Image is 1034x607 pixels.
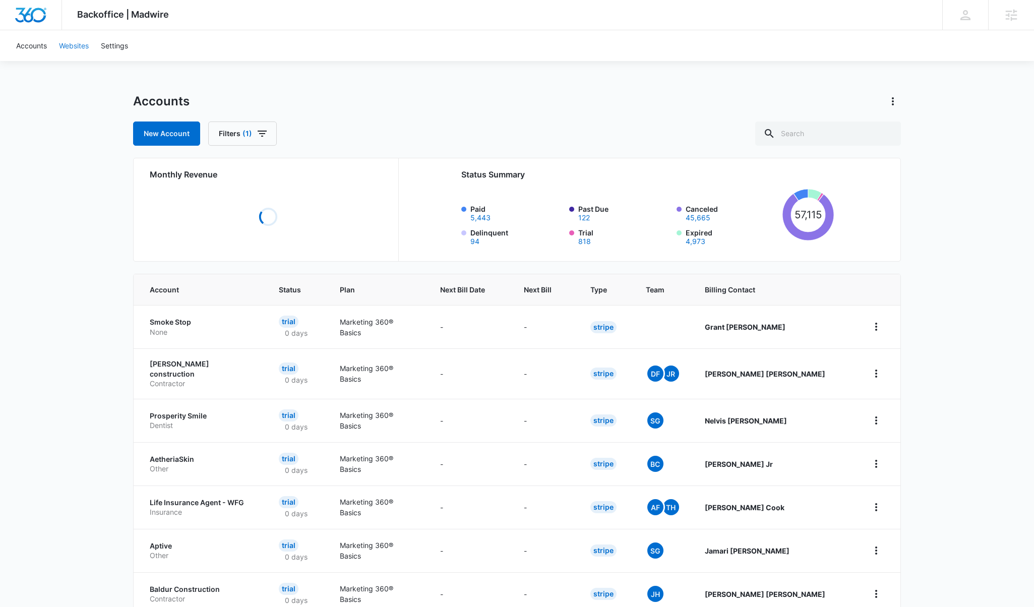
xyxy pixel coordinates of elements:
[868,499,884,515] button: home
[578,227,671,245] label: Trial
[578,204,671,221] label: Past Due
[512,529,578,572] td: -
[150,411,255,421] p: Prosperity Smile
[133,94,190,109] h1: Accounts
[133,122,200,146] a: New Account
[428,305,512,348] td: -
[279,595,314,605] p: 0 days
[868,412,884,429] button: home
[868,542,884,559] button: home
[428,348,512,399] td: -
[150,317,255,327] p: Smoke Stop
[150,498,255,517] a: Life Insurance Agent - WFGInsurance
[663,366,679,382] span: JR
[578,238,591,245] button: Trial
[512,305,578,348] td: -
[705,284,844,295] span: Billing Contact
[279,284,301,295] span: Status
[150,379,255,389] p: Contractor
[150,284,240,295] span: Account
[686,204,778,221] label: Canceled
[470,204,563,221] label: Paid
[340,284,415,295] span: Plan
[428,399,512,442] td: -
[10,30,53,61] a: Accounts
[705,503,784,512] strong: [PERSON_NAME] Cook
[868,366,884,382] button: home
[663,499,679,515] span: TH
[705,416,787,425] strong: Nelvis [PERSON_NAME]
[590,501,617,513] div: Stripe
[77,9,169,20] span: Backoffice | Madwire
[578,214,590,221] button: Past Due
[512,485,578,529] td: -
[279,375,314,385] p: 0 days
[755,122,901,146] input: Search
[279,465,314,475] p: 0 days
[686,214,710,221] button: Canceled
[150,454,255,464] p: AetheriaSkin
[150,498,255,508] p: Life Insurance Agent - WFG
[279,539,298,552] div: Trial
[279,552,314,562] p: 0 days
[340,583,415,604] p: Marketing 360® Basics
[150,541,255,551] p: Aptive
[279,421,314,432] p: 0 days
[590,458,617,470] div: Stripe
[647,412,663,429] span: SG
[686,227,778,245] label: Expired
[647,586,663,602] span: JH
[279,409,298,421] div: Trial
[590,588,617,600] div: Stripe
[512,348,578,399] td: -
[868,586,884,602] button: home
[150,411,255,431] a: Prosperity SmileDentist
[340,317,415,338] p: Marketing 360® Basics
[340,453,415,474] p: Marketing 360® Basics
[150,541,255,561] a: AptiveOther
[150,168,386,180] h2: Monthly Revenue
[95,30,134,61] a: Settings
[279,362,298,375] div: Trial
[705,590,825,598] strong: [PERSON_NAME] [PERSON_NAME]
[340,497,415,518] p: Marketing 360® Basics
[150,464,255,474] p: Other
[590,321,617,333] div: Stripe
[470,238,479,245] button: Delinquent
[705,460,773,468] strong: [PERSON_NAME] Jr
[524,284,552,295] span: Next Bill
[208,122,277,146] button: Filters(1)
[590,414,617,427] div: Stripe
[470,214,491,221] button: Paid
[428,442,512,485] td: -
[705,547,789,555] strong: Jamari [PERSON_NAME]
[590,368,617,380] div: Stripe
[647,366,663,382] span: DF
[150,327,255,337] p: None
[590,284,607,295] span: Type
[470,227,563,245] label: Delinquent
[340,540,415,561] p: Marketing 360® Basics
[647,542,663,559] span: SG
[150,359,255,379] p: [PERSON_NAME] construction
[428,485,512,529] td: -
[512,399,578,442] td: -
[53,30,95,61] a: Websites
[150,584,255,604] a: Baldur ConstructionContractor
[340,410,415,431] p: Marketing 360® Basics
[279,328,314,338] p: 0 days
[705,323,785,331] strong: Grant [PERSON_NAME]
[868,456,884,472] button: home
[150,584,255,594] p: Baldur Construction
[461,168,834,180] h2: Status Summary
[647,456,663,472] span: BC
[279,583,298,595] div: Trial
[150,594,255,604] p: Contractor
[279,453,298,465] div: Trial
[150,551,255,561] p: Other
[885,93,901,109] button: Actions
[150,359,255,389] a: [PERSON_NAME] constructionContractor
[686,238,705,245] button: Expired
[340,363,415,384] p: Marketing 360® Basics
[512,442,578,485] td: -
